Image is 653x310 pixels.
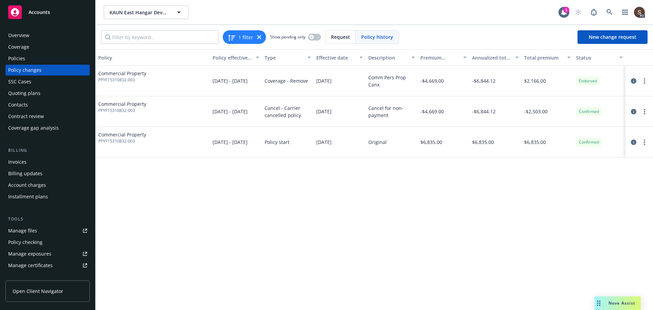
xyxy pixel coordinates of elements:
[8,180,46,191] div: Account charges
[524,54,563,61] div: Total premium
[5,180,90,191] a: Account charges
[316,108,332,115] span: [DATE]
[5,191,90,202] a: Installment plans
[5,42,90,52] a: Coverage
[8,111,44,122] div: Contract review
[524,77,546,84] span: $2,166.00
[5,248,90,259] span: Manage exposures
[8,260,53,271] div: Manage certificates
[603,5,616,19] a: Search
[8,99,28,110] div: Contacts
[577,30,648,44] a: New change request
[472,54,511,61] div: Annualized total premium change
[213,54,252,61] div: Policy effective dates
[418,49,470,66] button: Premium change
[571,5,585,19] a: Start snowing
[5,88,90,99] a: Quoting plans
[5,30,90,41] a: Overview
[316,54,355,61] div: Effective date
[8,237,43,248] div: Policy checking
[98,100,146,108] span: Commercial Property
[331,33,350,40] span: Request
[8,30,29,41] div: Overview
[579,139,599,145] span: Confirmed
[5,272,90,282] a: Manage claims
[368,54,407,61] div: Description
[576,54,615,61] div: Status
[98,138,146,144] span: PPYF15310832-003
[265,104,311,119] span: Cancel - Carrier cancelled policy
[213,138,248,146] span: [DATE] - [DATE]
[238,34,253,41] span: 1 filter
[595,296,641,310] button: Nova Assist
[213,108,248,115] span: [DATE] - [DATE]
[98,54,207,61] div: Policy
[5,99,90,110] a: Contacts
[472,138,494,146] span: $6,835.00
[8,225,37,236] div: Manage files
[8,168,43,179] div: Billing updates
[587,5,601,19] a: Report a Bug
[8,76,31,87] div: SSC Cases
[8,123,59,133] div: Coverage gap analysis
[265,138,289,146] span: Policy start
[98,70,146,77] span: Commercial Property
[5,3,90,22] a: Accounts
[5,216,90,223] div: Tools
[524,138,546,146] span: $6,835.00
[5,225,90,236] a: Manage files
[420,138,442,146] span: $6,835.00
[472,108,496,115] span: -$6,844.12
[608,300,635,306] span: Nova Assist
[5,260,90,271] a: Manage certificates
[579,109,599,115] span: Confirmed
[104,5,189,19] button: KAUN East Hangar Development, LLC
[595,296,603,310] div: Drag to move
[316,138,332,146] span: [DATE]
[5,147,90,154] div: Billing
[270,34,305,40] span: Show pending only
[640,138,649,146] a: more
[563,7,569,13] div: 1
[420,77,444,84] span: -$4,669.00
[469,49,521,66] button: Annualized total premium change
[368,104,415,119] div: Cancel for non-payment
[5,76,90,87] a: SSC Cases
[210,49,262,66] button: Policy effective dates
[618,5,632,19] a: Switch app
[5,111,90,122] a: Contract review
[262,49,314,66] button: Type
[579,78,597,84] span: Endorsed
[8,248,51,259] div: Manage exposures
[368,74,415,88] div: Comm Pers Prop Canx
[420,54,459,61] div: Premium change
[361,33,393,40] span: Policy history
[5,157,90,167] a: Invoices
[98,108,146,114] span: PPYF15310832-003
[573,49,625,66] button: Status
[5,123,90,133] a: Coverage gap analysis
[630,138,638,146] a: circleInformation
[640,108,649,116] a: more
[5,237,90,248] a: Policy checking
[5,168,90,179] a: Billing updates
[5,53,90,64] a: Policies
[8,53,25,64] div: Policies
[8,65,41,76] div: Policy changes
[472,77,496,84] span: -$6,844.12
[98,77,146,83] span: PPYF15310832-003
[8,272,43,282] div: Manage claims
[101,30,219,44] input: Filter by keyword...
[314,49,366,66] button: Effective date
[29,10,50,15] span: Accounts
[524,108,548,115] span: -$2,503.00
[98,131,146,138] span: Commercial Property
[420,108,444,115] span: -$4,669.00
[110,9,168,16] span: KAUN East Hangar Development, LLC
[13,288,63,295] span: Open Client Navigator
[265,77,308,84] span: Coverage - Remove
[630,77,638,85] a: circleInformation
[634,7,645,18] img: photo
[8,191,48,202] div: Installment plans
[316,77,332,84] span: [DATE]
